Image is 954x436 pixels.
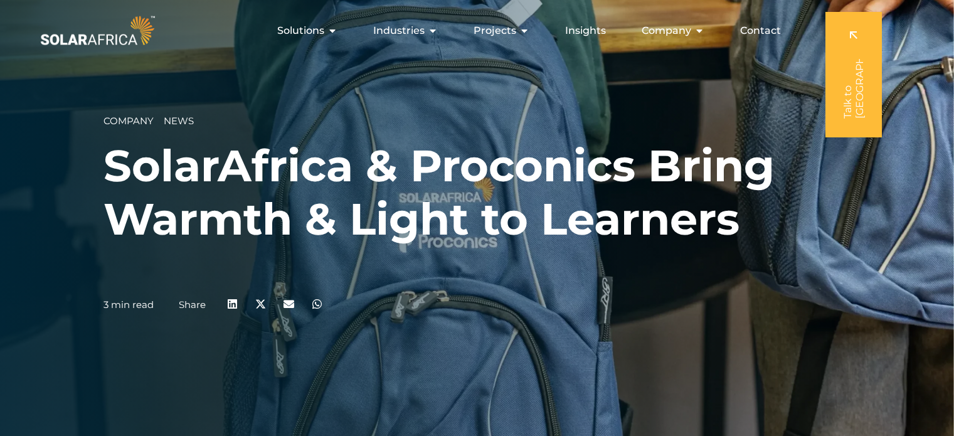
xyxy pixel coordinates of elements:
[103,139,851,246] h1: SolarAfrica & Proconics Bring Warmth & Light to Learners
[474,23,516,38] span: Projects
[275,290,303,318] div: Share on email
[179,299,206,311] a: Share
[103,115,154,127] span: Company
[277,23,324,38] span: Solutions
[740,23,781,38] a: Contact
[157,18,791,43] nav: Menu
[373,23,425,38] span: Industries
[642,23,691,38] span: Company
[246,290,275,318] div: Share on x-twitter
[103,299,154,311] p: 3 min read
[218,290,246,318] div: Share on linkedin
[565,23,606,38] a: Insights
[303,290,331,318] div: Share on whatsapp
[154,115,164,127] span: __
[164,115,194,127] span: News
[157,18,791,43] div: Menu Toggle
